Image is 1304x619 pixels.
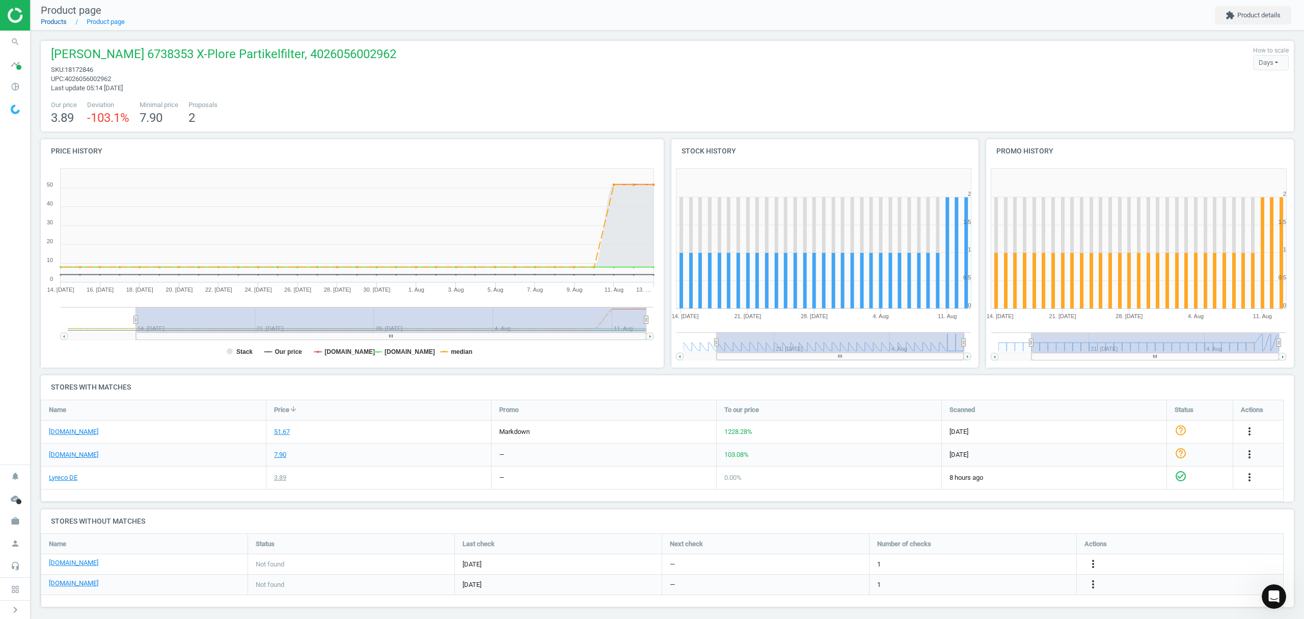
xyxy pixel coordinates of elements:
[1243,425,1256,437] i: more_vert
[140,100,178,110] span: Minimal price
[1175,470,1187,482] i: check_circle_outline
[51,75,65,83] span: upc :
[671,313,698,319] tspan: 14. [DATE]
[51,100,77,110] span: Our price
[65,75,111,83] span: 4026056002962
[1283,246,1286,252] text: 1
[499,405,519,415] span: Promo
[6,77,25,96] i: pie_chart_outlined
[636,287,651,293] tspan: 13. …
[47,238,53,244] text: 20
[1279,274,1286,280] text: 0.5
[284,287,311,293] tspan: 26. [DATE]
[1241,405,1263,415] span: Actions
[1188,313,1204,319] tspan: 4. Aug
[41,509,1294,533] h4: Stores without matches
[963,219,971,225] text: 1.5
[877,539,931,549] span: Number of checks
[256,539,275,549] span: Status
[1279,219,1286,225] text: 1.5
[963,274,971,280] text: 0.5
[724,451,749,458] span: 103.08 %
[1243,471,1256,484] button: more_vert
[87,111,129,125] span: -103.1 %
[49,450,98,459] a: [DOMAIN_NAME]
[140,111,162,125] span: 7.90
[448,287,464,293] tspan: 3. Aug
[873,313,888,319] tspan: 4. Aug
[1087,558,1099,571] button: more_vert
[949,405,975,415] span: Scanned
[50,276,53,282] text: 0
[51,66,65,73] span: sku :
[605,287,623,293] tspan: 11. Aug
[724,405,759,415] span: To our price
[463,580,654,589] span: [DATE]
[49,405,66,415] span: Name
[1215,6,1291,24] button: extensionProduct details
[1243,448,1256,461] button: more_vert
[986,139,1294,163] h4: Promo history
[6,556,25,576] i: headset_mic
[487,287,503,293] tspan: 5. Aug
[6,511,25,531] i: work
[566,287,582,293] tspan: 9. Aug
[47,200,53,207] text: 40
[6,467,25,486] i: notifications
[49,579,98,588] a: [DOMAIN_NAME]
[47,287,74,293] tspan: 14. [DATE]
[324,348,375,355] tspan: [DOMAIN_NAME]
[245,287,272,293] tspan: 24. [DATE]
[1087,578,1099,590] i: more_vert
[1049,313,1076,319] tspan: 21. [DATE]
[463,539,495,549] span: Last check
[49,558,98,568] a: [DOMAIN_NAME]
[499,428,530,435] span: markdown
[877,580,881,589] span: 1
[6,489,25,508] i: cloud_done
[877,560,881,569] span: 1
[801,313,828,319] tspan: 28. [DATE]
[256,580,284,589] span: Not found
[734,313,761,319] tspan: 21. [DATE]
[256,560,284,569] span: Not found
[87,18,125,25] a: Product page
[1087,578,1099,591] button: more_vert
[938,313,957,319] tspan: 11. Aug
[1262,584,1286,609] iframe: Intercom live chat
[274,405,289,415] span: Price
[1084,539,1107,549] span: Actions
[41,18,67,25] a: Products
[1283,191,1286,197] text: 2
[236,348,253,355] tspan: Stack
[275,348,302,355] tspan: Our price
[527,287,543,293] tspan: 7. Aug
[949,450,1159,459] span: [DATE]
[205,287,232,293] tspan: 22. [DATE]
[409,287,424,293] tspan: 1. Aug
[949,427,1159,436] span: [DATE]
[49,539,66,549] span: Name
[188,111,195,125] span: 2
[9,604,21,616] i: chevron_right
[1175,405,1193,415] span: Status
[49,427,98,436] a: [DOMAIN_NAME]
[87,287,114,293] tspan: 16. [DATE]
[385,348,435,355] tspan: [DOMAIN_NAME]
[1243,425,1256,439] button: more_vert
[1253,55,1289,70] div: Days
[3,603,28,616] button: chevron_right
[463,560,654,569] span: [DATE]
[724,474,742,481] span: 0.00 %
[87,100,129,110] span: Deviation
[670,539,703,549] span: Next check
[49,473,77,482] a: Lyreco DE
[949,473,1159,482] span: 8 hours ago
[274,450,286,459] div: 7.90
[670,560,675,569] span: —
[987,313,1014,319] tspan: 14. [DATE]
[451,348,472,355] tspan: median
[968,246,971,252] text: 1
[670,580,675,589] span: —
[324,287,351,293] tspan: 28. [DATE]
